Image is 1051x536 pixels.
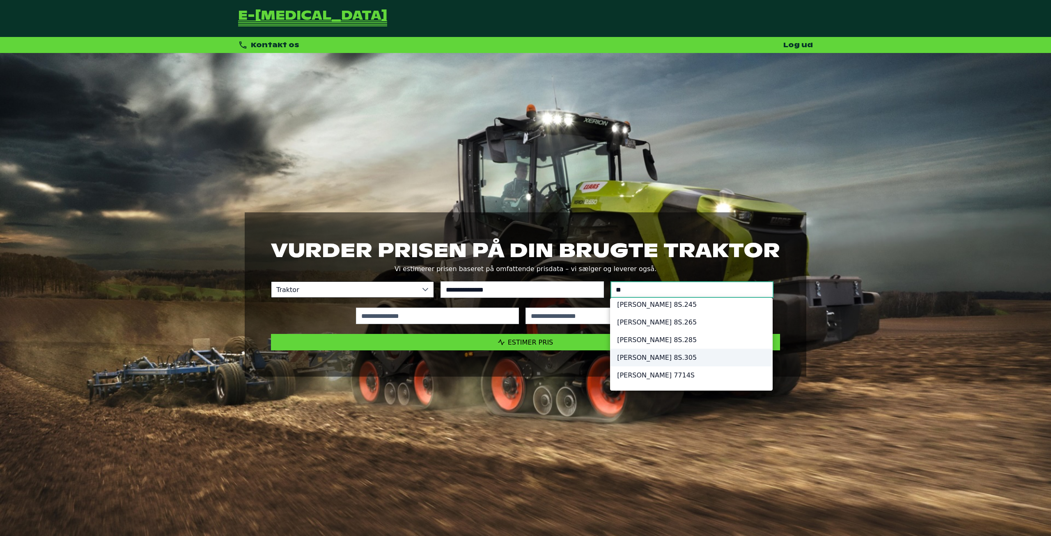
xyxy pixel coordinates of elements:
button: Estimer pris [271,334,780,350]
li: [PERSON_NAME] 8S.245 [610,296,772,313]
a: Log ud [783,41,813,49]
li: [PERSON_NAME] 7715S [610,384,772,402]
div: Kontakt os [238,40,299,50]
span: Kontakt os [251,41,299,49]
li: [PERSON_NAME] 8S.265 [610,313,772,331]
span: Estimer pris [508,338,553,346]
a: Tilbage til forsiden [238,10,387,27]
li: [PERSON_NAME] 8S.285 [610,331,772,349]
span: Traktor [271,282,417,297]
h1: Vurder prisen på din brugte traktor [271,239,780,262]
li: [PERSON_NAME] 7714S [610,366,772,384]
p: Vi estimerer prisen baseret på omfattende prisdata – vi sælger og leverer også. [271,263,780,275]
li: [PERSON_NAME] 8S.305 [610,349,772,366]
